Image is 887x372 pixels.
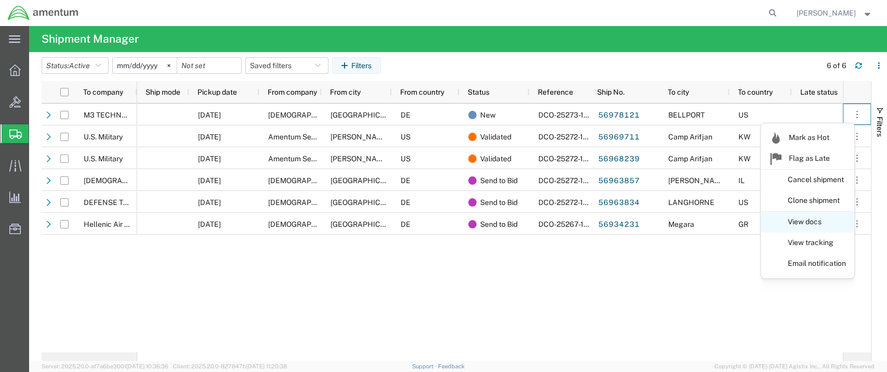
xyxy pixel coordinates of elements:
[401,198,411,207] span: DE
[401,176,411,185] span: DE
[738,176,745,185] span: IL
[761,127,854,148] a: Mark as Hot
[84,133,123,141] span: U.S. Military
[800,88,838,96] span: Late status
[42,363,168,369] span: Server: 2025.20.0-af7a6be3001
[268,155,346,163] span: Amentum Services, Inc.
[401,133,411,141] span: US
[126,363,168,369] span: [DATE] 10:36:36
[761,234,854,252] a: View tracking
[268,88,317,96] span: From company
[761,213,854,232] a: View docs
[480,170,518,191] span: Send to Bid
[738,111,748,119] span: US
[598,107,640,124] a: 56978121
[330,133,390,141] span: Irving
[198,198,221,207] span: 09/30/2025
[113,58,177,73] input: Not set
[538,198,606,207] span: DCO-25272-168798
[330,220,405,228] span: Illesheim
[738,133,750,141] span: KW
[332,57,381,74] button: Filters
[245,57,328,74] button: Saved filters
[145,88,180,96] span: Ship mode
[876,117,884,137] span: Filters
[7,5,79,21] img: logo
[668,176,727,185] span: MAHANE TALI
[761,254,854,273] a: Email notification
[538,133,606,141] span: DCO-25272-168848
[738,198,748,207] span: US
[480,191,518,213] span: Send to Bid
[480,148,511,170] span: Validated
[668,133,712,141] span: Camp Arifjan
[42,57,109,74] button: Status:Active
[330,155,390,163] span: Irving
[197,88,237,96] span: Pickup date
[668,155,712,163] span: Camp Arifjan
[69,61,90,70] span: Active
[268,111,368,119] span: US Army
[84,220,143,228] span: Hellenic Air Force
[797,7,856,19] span: Sammuel Ball
[597,88,625,96] span: Ship No.
[84,155,123,163] span: U.S. Military
[761,171,854,189] a: Cancel shipment
[598,216,640,233] a: 56934231
[198,155,221,163] span: 09/29/2025
[330,111,405,119] span: Illesheim
[714,362,875,371] span: Copyright © [DATE]-[DATE] Agistix Inc., All Rights Reserved
[83,88,123,96] span: To company
[761,148,854,169] a: Flag as Late
[538,155,606,163] span: DCO-25272-168839
[598,151,640,168] a: 56968239
[412,363,438,369] a: Support
[198,111,221,119] span: 09/30/2025
[268,220,368,228] span: US Army
[668,88,689,96] span: To city
[480,213,518,235] span: Send to Bid
[598,129,640,146] a: 56969711
[480,104,496,126] span: New
[330,176,405,185] span: Illesheim
[246,363,287,369] span: [DATE] 11:20:38
[268,198,368,207] span: U.S. Army
[668,220,694,228] span: Megara
[84,111,145,119] span: M3 TECHNOLOGY
[401,111,411,119] span: DE
[198,176,221,185] span: 09/30/2025
[330,198,405,207] span: Illesheim
[84,198,190,207] span: DEFENSE TECHNOLOGIES INC
[761,191,854,210] a: Clone shipment
[796,7,873,19] button: [PERSON_NAME]
[738,220,748,228] span: GR
[268,133,346,141] span: Amentum Services, Inc.
[401,155,411,163] span: US
[84,176,196,185] span: Israeli Air Force
[268,176,368,185] span: U.S. Army
[598,173,640,189] a: 56963857
[468,88,489,96] span: Status
[827,60,846,71] div: 6 of 6
[401,220,411,228] span: DE
[42,26,139,52] h4: Shipment Manager
[198,133,221,141] span: 09/29/2025
[438,363,464,369] a: Feedback
[738,155,750,163] span: KW
[668,111,705,119] span: BELLPORT
[400,88,444,96] span: From country
[538,176,606,185] span: DCO-25272-168799
[538,111,607,119] span: DCO-25273-168865
[598,195,640,211] a: 56963834
[198,220,221,228] span: 09/30/2025
[173,363,287,369] span: Client: 2025.20.0-827847b
[538,88,573,96] span: Reference
[738,88,773,96] span: To country
[668,198,714,207] span: LANGHORNE
[330,88,361,96] span: From city
[538,220,607,228] span: DCO-25267-168658
[480,126,511,148] span: Validated
[177,58,241,73] input: Not set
